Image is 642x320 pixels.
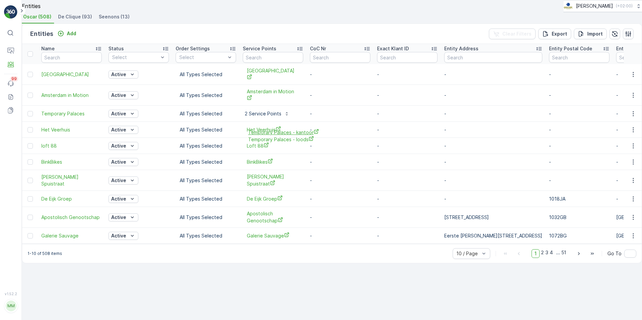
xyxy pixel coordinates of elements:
span: 51 [561,249,566,258]
span: Oscar (508) [23,13,51,20]
p: - [444,159,542,165]
a: 99 [4,77,17,90]
p: Add [67,30,76,37]
p: - [444,196,542,202]
p: Export [552,31,567,37]
a: Het Veerhuis [41,126,102,133]
a: Temporary Palaces [41,110,102,117]
p: 2 Service Points [245,110,281,117]
span: v 1.52.2 [4,292,17,296]
p: - [444,177,542,184]
p: Active [111,196,126,202]
a: Apostolisch Genootschap [247,210,299,224]
button: Active [108,142,138,150]
button: Clear Filters [489,29,536,39]
a: Galerie Sauvage [247,232,299,239]
p: - [377,71,438,78]
p: All Types Selected [180,110,232,117]
a: Apostolisch Genootschap [41,214,102,221]
button: Active [108,176,138,184]
div: Toggle Row Selected [28,215,33,220]
p: - [549,143,609,149]
a: Galerie Sauvage [41,232,102,239]
p: All Types Selected [180,92,232,99]
div: Toggle Row Selected [28,72,33,77]
span: [GEOGRAPHIC_DATA] [247,67,299,81]
a: Amsterdam in Motion [41,92,102,99]
span: Go To [607,250,622,257]
div: Toggle Row Selected [28,93,33,98]
div: Toggle Row Selected [28,178,33,183]
p: Select [179,54,226,61]
div: Toggle Row Selected [28,111,33,116]
p: All Types Selected [180,196,232,202]
p: - [444,71,542,78]
p: - [310,110,370,117]
button: Import [574,29,607,39]
p: All Types Selected [180,126,232,133]
p: - [377,177,438,184]
a: Amsterdam in Motion [247,88,299,102]
p: Entity Address [444,45,478,52]
p: 1-10 of 508 items [28,251,62,256]
p: 1032GB [549,214,609,221]
span: 3 [545,249,548,258]
p: - [549,110,609,117]
span: [GEOGRAPHIC_DATA] [41,71,102,78]
button: Active [108,158,138,166]
p: - [377,110,438,117]
span: 2 [541,249,544,258]
button: 2 Service Points [243,108,291,119]
p: - [310,196,370,202]
p: All Types Selected [180,214,232,221]
p: Active [111,159,126,165]
p: - [310,177,370,184]
div: MM [6,301,16,311]
a: Pazzi Westerpark [41,71,102,78]
p: - [444,143,542,149]
a: loft 88 [41,143,102,149]
a: BinkBikes [247,158,299,165]
span: 4 [550,249,553,258]
p: Name [41,45,55,52]
p: Active [111,232,126,239]
p: - [377,232,438,239]
input: Search [243,52,303,63]
p: - [549,92,609,99]
button: Add [55,30,79,38]
p: - [444,92,542,99]
p: - [310,92,370,99]
span: De Clique (93) [58,13,92,20]
button: Active [108,232,138,240]
p: - [377,214,438,221]
img: logo [4,5,17,19]
p: - [377,159,438,165]
p: - [377,92,438,99]
p: Active [111,126,126,133]
p: All Types Selected [180,232,232,239]
div: Toggle Row Selected [28,127,33,132]
p: Active [111,214,126,221]
span: Loft 88 [247,142,299,149]
button: Active [108,70,138,78]
input: Search [41,52,102,63]
p: - [310,126,370,133]
p: All Types Selected [180,159,232,165]
p: Active [111,143,126,149]
p: All Types Selected [180,177,232,184]
p: Entity City [616,45,640,52]
p: Import [587,31,603,37]
p: Eerste [PERSON_NAME][STREET_ADDRESS] [444,232,542,239]
span: Seenons (13) [99,13,130,20]
a: Pazzi Westerpark [247,67,299,81]
input: Search [549,52,609,63]
button: MM [4,297,17,315]
p: [PERSON_NAME] [576,3,613,9]
div: Toggle Row Selected [28,143,33,149]
p: - [310,71,370,78]
p: - [377,126,438,133]
button: Export [538,29,571,39]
